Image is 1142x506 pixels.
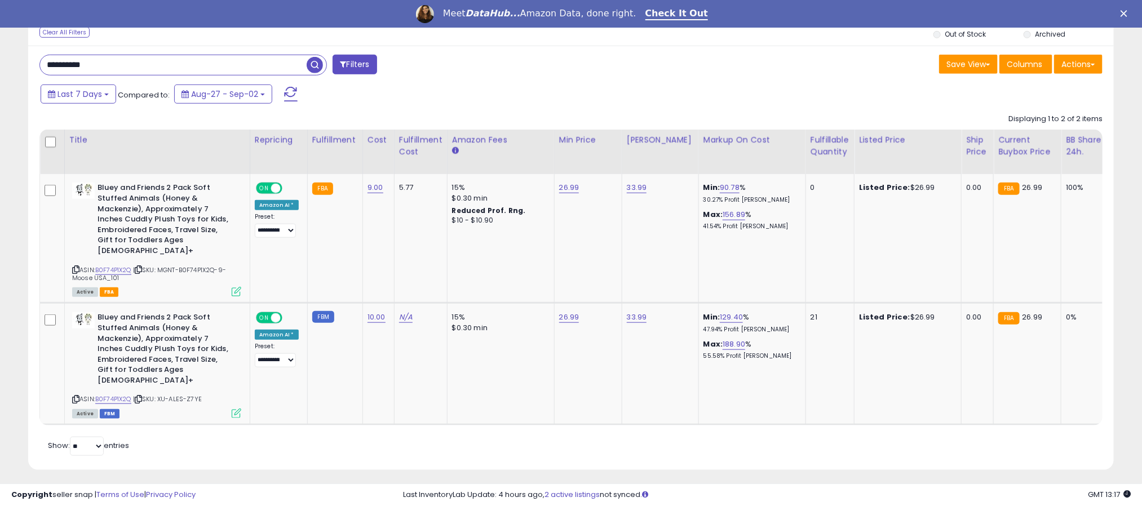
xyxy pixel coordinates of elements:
b: Listed Price: [859,312,910,322]
small: FBA [998,183,1019,195]
a: 26.99 [559,312,579,323]
div: Displaying 1 to 2 of 2 items [1008,114,1103,125]
div: Close [1121,10,1132,17]
a: 129.40 [720,312,743,323]
div: Meet Amazon Data, done right. [443,8,636,19]
img: Profile image for Georgie [416,5,434,23]
a: 90.78 [720,182,740,193]
div: Fulfillable Quantity [811,134,849,158]
a: 2 active listings [545,489,600,500]
span: OFF [281,184,299,193]
i: DataHub... [466,8,520,19]
button: Filters [333,55,377,74]
div: 21 [811,312,846,322]
a: B0F74P1X2Q [95,394,131,404]
div: $26.99 [859,312,953,322]
b: Min: [703,182,720,193]
span: | SKU: XU-ALES-Z7YE [133,394,202,403]
div: Min Price [559,134,617,146]
b: Max: [703,209,723,220]
span: Last 7 Days [57,88,102,100]
label: Archived [1035,29,1065,39]
div: 0.00 [966,312,985,322]
a: 33.99 [627,182,647,193]
div: 15% [452,183,546,193]
span: FBA [100,287,119,297]
small: Amazon Fees. [452,146,459,156]
span: Show: entries [48,440,129,451]
a: 156.89 [723,209,745,220]
p: 47.94% Profit [PERSON_NAME] [703,326,797,334]
div: $26.99 [859,183,953,193]
div: BB Share 24h. [1066,134,1107,158]
a: 9.00 [368,182,383,193]
div: Clear All Filters [39,27,90,38]
span: Compared to: [118,90,170,100]
span: | SKU: MGNT-B0F74P1X2Q-9-Moose USA_101 [72,265,226,282]
button: Last 7 Days [41,85,116,104]
b: Bluey and Friends 2 Pack Soft Stuffed Animals (Honey & Mackenzie), Approximately 7 Inches Cuddly ... [98,312,234,388]
a: Privacy Policy [146,489,196,500]
a: 188.90 [723,339,745,350]
a: 33.99 [627,312,647,323]
div: % [703,339,797,360]
div: 15% [452,312,546,322]
a: N/A [399,312,413,323]
a: Check It Out [645,8,709,20]
small: FBA [998,312,1019,325]
span: Aug-27 - Sep-02 [191,88,258,100]
b: Listed Price: [859,182,910,193]
span: ON [257,313,271,323]
div: Amazon AI * [255,200,299,210]
b: Bluey and Friends 2 Pack Soft Stuffed Animals (Honey & Mackenzie), Approximately 7 Inches Cuddly ... [98,183,234,259]
span: OFF [281,313,299,323]
div: % [703,183,797,203]
span: 26.99 [1023,182,1043,193]
div: Amazon Fees [452,134,550,146]
img: 3174mNSB67L._SL40_.jpg [72,312,95,329]
div: 100% [1066,183,1103,193]
strong: Copyright [11,489,52,500]
p: 30.27% Profit [PERSON_NAME] [703,196,797,204]
div: 0% [1066,312,1103,322]
span: All listings currently available for purchase on Amazon [72,287,98,297]
div: seller snap | | [11,490,196,500]
span: FBM [100,409,120,419]
small: FBA [312,183,333,195]
div: Last InventoryLab Update: 4 hours ago, not synced. [403,490,1131,500]
div: Fulfillment [312,134,358,146]
p: 55.58% Profit [PERSON_NAME] [703,352,797,360]
a: Terms of Use [96,489,144,500]
div: 0.00 [966,183,985,193]
div: Amazon AI * [255,330,299,340]
b: Max: [703,339,723,349]
div: 5.77 [399,183,439,193]
div: 0 [811,183,846,193]
span: All listings currently available for purchase on Amazon [72,409,98,419]
div: Preset: [255,213,299,238]
b: Min: [703,312,720,322]
div: Listed Price [859,134,957,146]
div: Cost [368,134,389,146]
div: Ship Price [966,134,989,158]
img: 3174mNSB67L._SL40_.jpg [72,183,95,199]
span: ON [257,184,271,193]
div: ASIN: [72,183,241,295]
div: Current Buybox Price [998,134,1056,158]
div: ASIN: [72,312,241,417]
button: Columns [999,55,1052,74]
th: The percentage added to the cost of goods (COGS) that forms the calculator for Min & Max prices. [698,130,805,174]
p: 41.54% Profit [PERSON_NAME] [703,223,797,230]
button: Aug-27 - Sep-02 [174,85,272,104]
div: % [703,312,797,333]
div: $0.30 min [452,193,546,203]
b: Reduced Prof. Rng. [452,206,526,215]
div: Repricing [255,134,303,146]
div: Fulfillment Cost [399,134,442,158]
a: 10.00 [368,312,386,323]
a: B0F74P1X2Q [95,265,131,275]
div: $10 - $10.90 [452,216,546,225]
label: Out of Stock [945,29,986,39]
a: 26.99 [559,182,579,193]
div: Preset: [255,343,299,367]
